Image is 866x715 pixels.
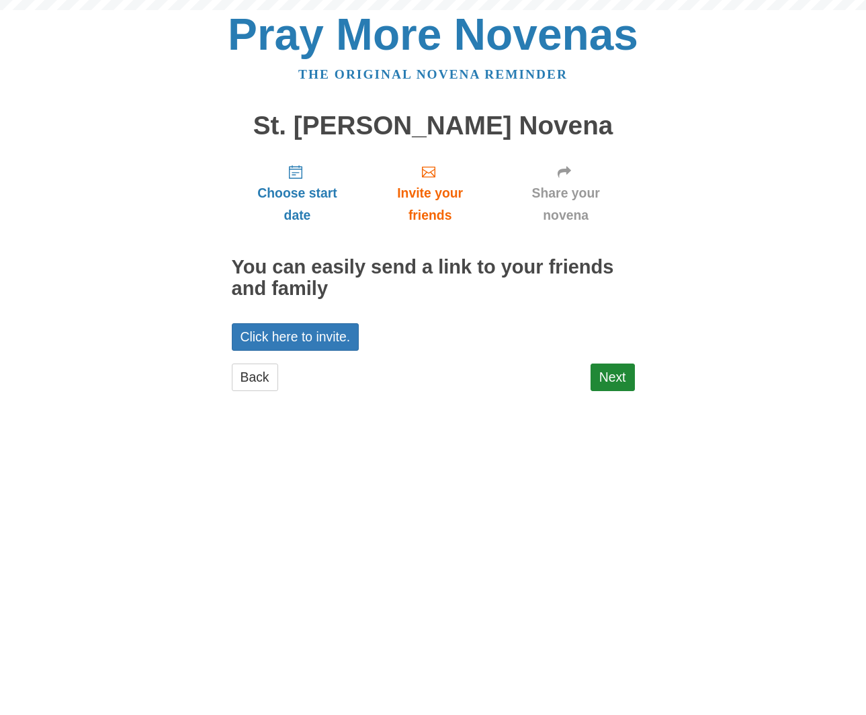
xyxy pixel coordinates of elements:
[232,153,363,233] a: Choose start date
[363,153,496,233] a: Invite your friends
[511,182,621,226] span: Share your novena
[232,112,635,140] h1: St. [PERSON_NAME] Novena
[232,323,359,351] a: Click here to invite.
[298,67,568,81] a: The original novena reminder
[245,182,350,226] span: Choose start date
[232,257,635,300] h2: You can easily send a link to your friends and family
[228,9,638,59] a: Pray More Novenas
[591,364,635,391] a: Next
[497,153,635,233] a: Share your novena
[376,182,483,226] span: Invite your friends
[232,364,278,391] a: Back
